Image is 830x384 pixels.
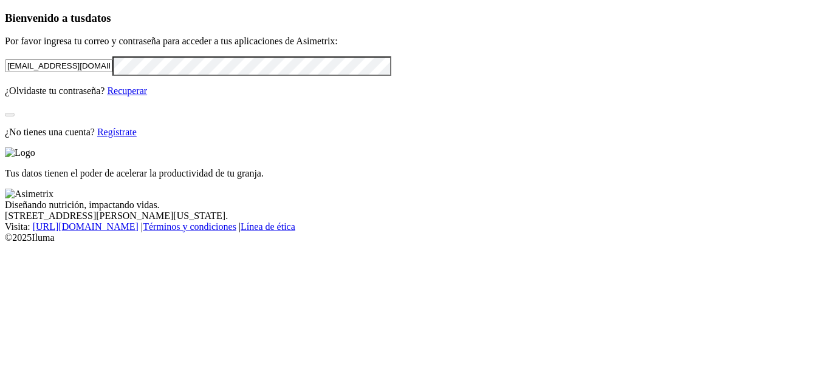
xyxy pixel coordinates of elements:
p: ¿No tienes una cuenta? [5,127,825,138]
a: Regístrate [97,127,137,137]
p: Tus datos tienen el poder de acelerar la productividad de tu granja. [5,168,825,179]
img: Asimetrix [5,189,53,200]
div: © 2025 Iluma [5,232,825,243]
div: Visita : | | [5,221,825,232]
a: Términos y condiciones [143,221,236,232]
span: datos [85,12,111,24]
p: Por favor ingresa tu correo y contraseña para acceder a tus aplicaciones de Asimetrix: [5,36,825,47]
div: [STREET_ADDRESS][PERSON_NAME][US_STATE]. [5,211,825,221]
h3: Bienvenido a tus [5,12,825,25]
p: ¿Olvidaste tu contraseña? [5,86,825,96]
div: Diseñando nutrición, impactando vidas. [5,200,825,211]
img: Logo [5,147,35,158]
a: Línea de ética [241,221,295,232]
input: Tu correo [5,59,112,72]
a: Recuperar [107,86,147,96]
a: [URL][DOMAIN_NAME] [33,221,139,232]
